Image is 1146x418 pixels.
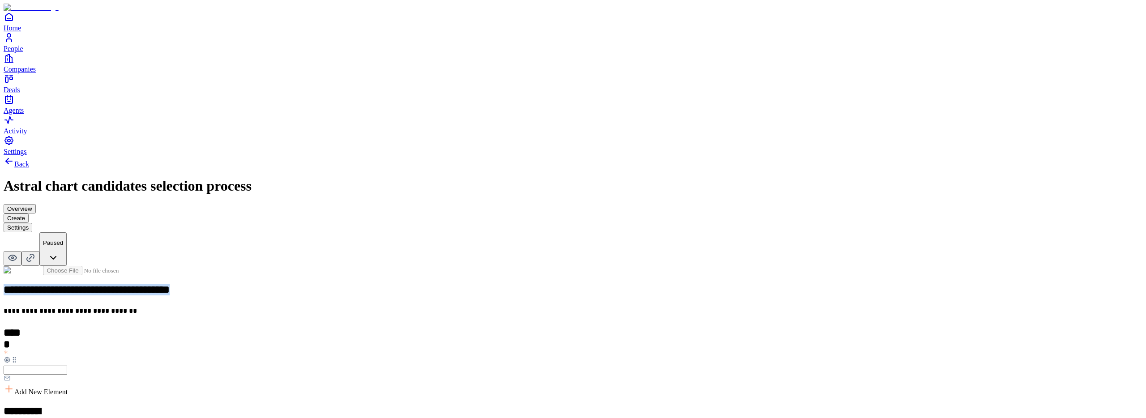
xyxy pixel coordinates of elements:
[4,148,27,155] span: Settings
[4,65,36,73] span: Companies
[4,53,1142,73] a: Companies
[4,135,1142,155] a: Settings
[4,178,1142,194] h1: Astral chart candidates selection process
[4,94,1142,114] a: Agents
[4,127,27,135] span: Activity
[4,86,20,94] span: Deals
[14,388,68,396] span: Add New Element
[4,32,1142,52] a: People
[4,213,29,223] button: Create
[4,73,1142,94] a: Deals
[4,266,43,274] img: Form Logo
[4,223,32,232] button: Settings
[4,115,1142,135] a: Activity
[4,107,24,114] span: Agents
[4,160,29,168] a: Back
[4,4,59,12] img: Item Brain Logo
[4,45,23,52] span: People
[4,24,21,32] span: Home
[4,204,36,213] button: Overview
[4,12,1142,32] a: Home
